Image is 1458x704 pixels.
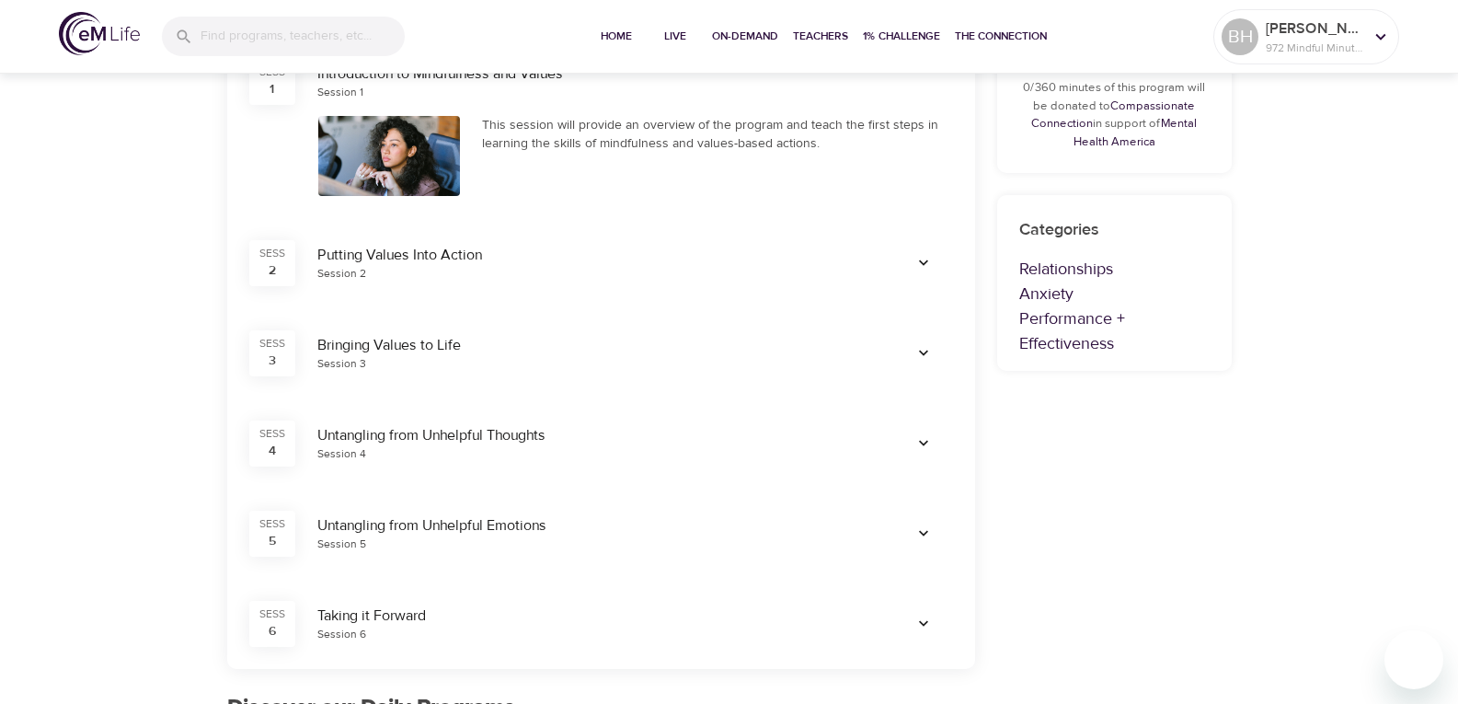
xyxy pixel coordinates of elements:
[1266,40,1363,56] p: 972 Mindful Minutes
[259,246,285,261] div: SESS
[259,336,285,352] div: SESS
[1222,18,1258,55] div: BH
[201,17,405,56] input: Find programs, teachers, etc...
[712,27,778,46] span: On-Demand
[269,442,276,460] div: 4
[1019,257,1210,282] p: Relationships
[269,622,276,641] div: 6
[793,27,848,46] span: Teachers
[269,352,276,370] div: 3
[317,627,367,642] div: Session 6
[59,12,140,55] img: logo
[1031,98,1195,132] a: Compassionate Connection
[317,63,953,85] div: Introduction to Mindfulness and Values
[1019,282,1210,306] p: Anxiety
[1019,217,1210,242] p: Categories
[269,532,276,550] div: 5
[317,537,366,552] div: Session 5
[955,27,1047,46] span: The Connection
[1266,17,1363,40] p: [PERSON_NAME]
[317,266,366,282] div: Session 2
[863,27,940,46] span: 1% Challenge
[317,425,872,446] div: Untangling from Unhelpful Thoughts
[1019,306,1210,356] p: Performance + Effectiveness
[594,27,638,46] span: Home
[317,356,366,372] div: Session 3
[317,335,872,356] div: Bringing Values to Life
[317,85,363,100] div: Session 1
[269,261,276,280] div: 2
[1073,116,1198,149] a: Mental Health America
[1384,630,1443,689] iframe: Button to launch messaging window
[259,606,285,622] div: SESS
[317,606,872,627] div: Taking it Forward
[317,446,366,462] div: Session 4
[653,27,697,46] span: Live
[317,515,872,537] div: Untangling from Unhelpful Emotions
[270,80,274,98] div: 1
[317,245,872,266] div: Putting Values Into Action
[1019,79,1210,151] p: 0/360 minutes of this program will be donated to in support of
[259,426,285,442] div: SESS
[482,116,953,153] div: This session will provide an overview of the program and teach the first steps in learning the sk...
[259,516,285,532] div: SESS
